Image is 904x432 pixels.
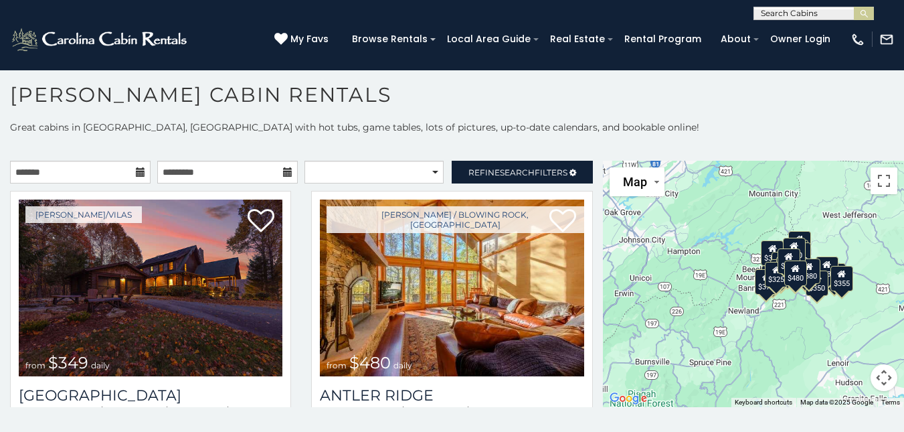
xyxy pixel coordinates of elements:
[778,248,800,274] div: $210
[48,353,88,372] span: $349
[501,405,509,417] span: 12
[610,167,664,196] button: Change map style
[815,257,838,282] div: $930
[763,29,837,50] a: Owner Login
[403,405,409,417] span: 5
[19,386,282,405] h3: Diamond Creek Lodge
[167,405,228,417] span: 1 Half Baths /
[290,32,329,46] span: My Favs
[468,167,567,177] span: Refine Filters
[618,29,708,50] a: Rental Program
[327,360,347,370] span: from
[349,353,391,372] span: $480
[393,360,412,370] span: daily
[91,360,110,370] span: daily
[879,32,894,47] img: mail-regular-white.png
[850,32,865,47] img: phone-regular-white.png
[320,200,583,376] img: Antler Ridge
[755,269,778,295] div: $375
[714,29,757,50] a: About
[881,399,900,406] a: Terms (opens in new tab)
[19,386,282,405] a: [GEOGRAPHIC_DATA]
[320,405,325,417] span: 5
[871,364,897,391] button: Map camera controls
[606,390,650,407] a: Open this area in Google Maps (opens a new window)
[19,200,282,376] a: Diamond Creek Lodge from $349 daily
[784,261,806,286] div: $480
[776,257,799,282] div: $225
[765,262,788,287] div: $325
[25,360,46,370] span: from
[871,167,897,194] button: Toggle fullscreen view
[10,26,191,53] img: White-1-2.png
[783,238,806,263] div: $320
[735,398,792,407] button: Keyboard shortcuts
[543,29,612,50] a: Real Estate
[19,200,282,376] img: Diamond Creek Lodge
[800,399,873,406] span: Map data ©2025 Google
[606,390,650,407] img: Google
[788,231,811,257] div: $525
[19,405,24,417] span: 5
[500,167,535,177] span: Search
[798,259,820,284] div: $380
[623,175,647,189] span: Map
[327,206,583,233] a: [PERSON_NAME] / Blowing Rock, [GEOGRAPHIC_DATA]
[345,29,434,50] a: Browse Rentals
[274,32,332,47] a: My Favs
[830,266,853,291] div: $355
[102,405,108,417] span: 4
[761,240,784,266] div: $305
[440,29,537,50] a: Local Area Guide
[248,208,274,236] a: Add to favorites
[770,259,793,285] div: $395
[320,200,583,376] a: Antler Ridge from $480 daily
[260,405,269,417] span: 12
[452,161,592,184] a: RefineSearchFilters
[320,386,583,405] a: Antler Ridge
[25,206,142,223] a: [PERSON_NAME]/Vilas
